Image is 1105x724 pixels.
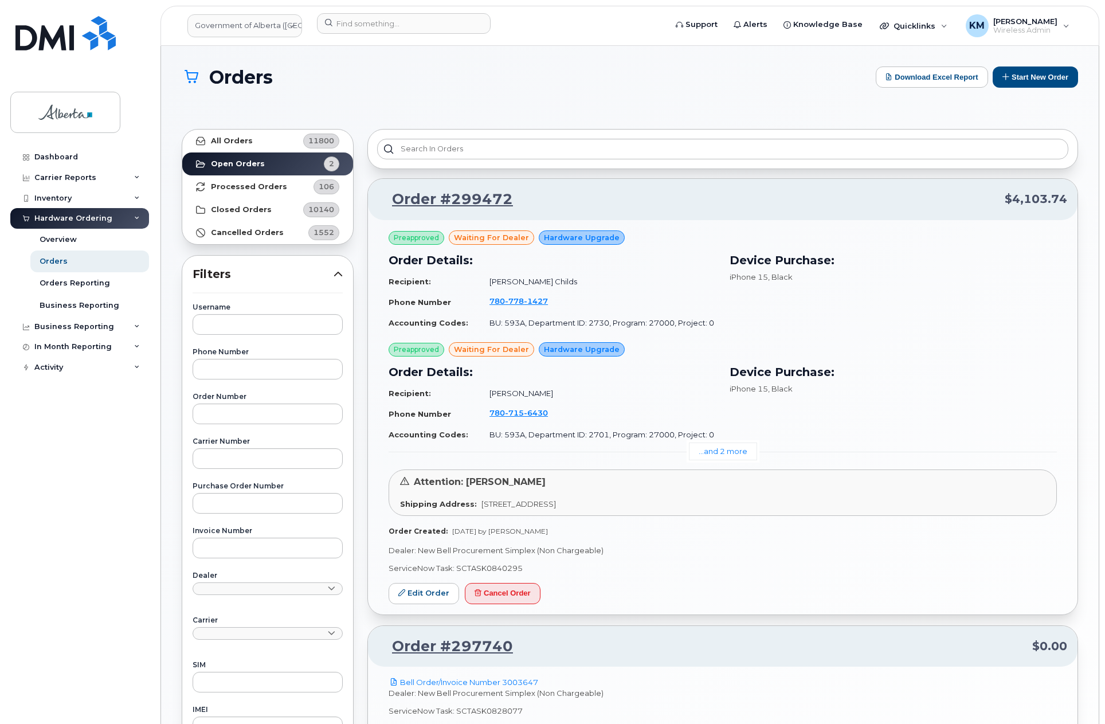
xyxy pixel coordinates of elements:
span: iPhone 15 [730,272,768,281]
a: Order #297740 [378,636,513,657]
p: Dealer: New Bell Procurement Simplex (Non Chargeable) [389,545,1057,556]
label: IMEI [193,706,343,713]
span: Hardware Upgrade [544,232,620,243]
button: Start New Order [993,66,1078,88]
strong: Closed Orders [211,205,272,214]
span: 780 [489,408,548,417]
strong: Shipping Address: [400,499,477,508]
h3: Device Purchase: [730,252,1057,269]
label: Invoice Number [193,527,343,534]
span: Filters [193,266,334,283]
span: Preapproved [394,345,439,355]
label: Phone Number [193,349,343,355]
span: 780 [489,296,548,306]
a: 7807781427 [489,296,562,306]
label: Dealer [193,572,343,579]
h3: Order Details: [389,363,716,381]
a: Processed Orders106 [182,175,353,198]
strong: Accounting Codes: [389,318,468,327]
strong: Phone Number [389,298,451,307]
span: 6430 [524,408,548,417]
span: 11800 [308,135,334,146]
span: waiting for dealer [454,344,529,355]
strong: Recipient: [389,389,431,398]
span: Hardware Upgrade [544,344,620,355]
td: BU: 593A, Department ID: 2730, Program: 27000, Project: 0 [479,313,716,333]
label: SIM [193,662,343,668]
label: Order Number [193,393,343,400]
a: Closed Orders10140 [182,198,353,221]
a: Edit Order [389,583,459,604]
span: 1552 [314,227,334,238]
span: , Black [768,272,793,281]
span: iPhone 15 [730,384,768,393]
strong: Order Created: [389,527,448,535]
span: 715 [505,408,524,417]
strong: Phone Number [389,409,451,418]
strong: Processed Orders [211,182,287,191]
span: waiting for dealer [454,232,529,243]
p: Dealer: New Bell Procurement Simplex (Non Chargeable) [389,688,1057,699]
span: 778 [505,296,524,306]
span: $4,103.74 [1005,191,1067,208]
button: Download Excel Report [876,66,988,88]
span: Attention: [PERSON_NAME] [414,476,546,487]
span: 10140 [308,204,334,215]
a: Open Orders2 [182,152,353,175]
span: 106 [319,181,334,192]
td: BU: 593A, Department ID: 2701, Program: 27000, Project: 0 [479,425,716,445]
strong: Cancelled Orders [211,228,284,237]
a: All Orders11800 [182,130,353,152]
button: Cancel Order [465,583,540,604]
label: Username [193,304,343,311]
span: Orders [209,67,273,87]
a: ...and 2 more [689,443,757,460]
label: Purchase Order Number [193,483,343,490]
h3: Device Purchase: [730,363,1057,381]
span: $0.00 [1032,638,1067,655]
strong: Accounting Codes: [389,430,468,439]
label: Carrier Number [193,438,343,445]
td: [PERSON_NAME] [479,383,716,404]
h3: Order Details: [389,252,716,269]
span: Preapproved [394,233,439,243]
strong: All Orders [211,136,253,146]
span: [DATE] by [PERSON_NAME] [452,527,548,535]
a: Cancelled Orders1552 [182,221,353,244]
p: ServiceNow Task: SCTASK0828077 [389,706,1057,717]
strong: Recipient: [389,277,431,286]
p: ServiceNow Task: SCTASK0840295 [389,563,1057,574]
a: Order #299472 [378,189,513,210]
span: , Black [768,384,793,393]
td: [PERSON_NAME] Childs [479,272,716,292]
span: 1427 [524,296,548,306]
strong: Open Orders [211,159,265,169]
span: [STREET_ADDRESS] [481,499,556,508]
label: Carrier [193,617,343,624]
a: Bell Order/Invoice Number 3003647 [389,678,538,687]
a: 7807156430 [489,408,562,417]
input: Search in orders [377,139,1068,159]
span: 2 [329,158,334,169]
